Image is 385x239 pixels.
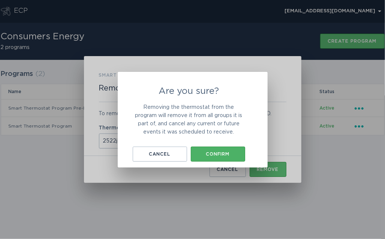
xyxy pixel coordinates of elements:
button: Cancel [133,147,187,162]
p: Removing the thermostat from the program will remove it from all groups it is part of, and cancel... [133,103,245,136]
button: Confirm [191,147,245,162]
div: Confirm [195,152,241,156]
div: Are you sure? [118,72,268,168]
h2: Are you sure? [133,87,245,96]
div: Cancel [136,152,183,156]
